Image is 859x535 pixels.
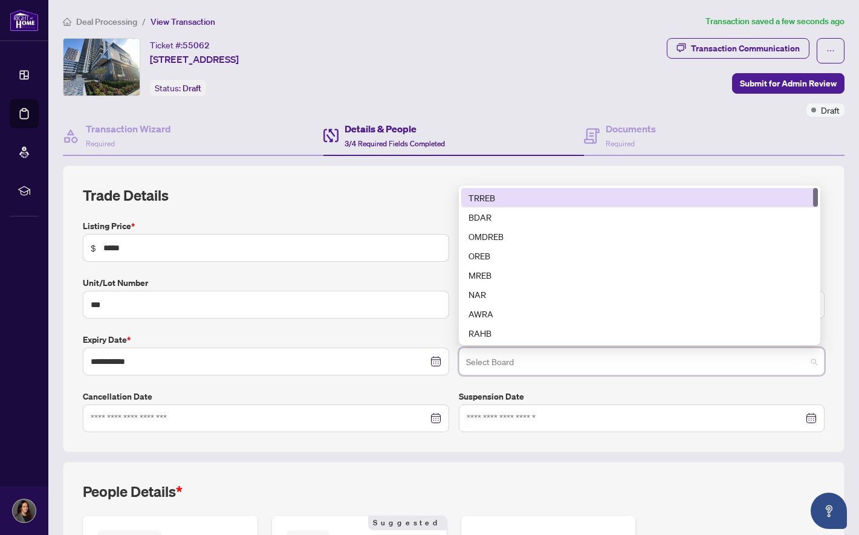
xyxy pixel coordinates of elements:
button: Open asap [811,493,847,529]
div: AWRA [461,304,818,323]
span: $ [91,241,96,255]
img: IMG-W12429925_1.jpg [63,39,140,96]
div: BDAR [461,207,818,227]
div: TRREB [461,188,818,207]
div: OMDREB [468,230,811,243]
div: RAHB [461,323,818,343]
span: Required [606,139,635,148]
div: MREB [468,268,811,282]
span: 3/4 Required Fields Completed [345,139,445,148]
div: BDAR [468,210,811,224]
label: Cancellation Date [83,390,449,403]
span: Suggested [368,516,447,530]
label: Listing Price [83,219,449,233]
article: Transaction saved a few seconds ago [705,15,844,28]
h4: Documents [606,122,656,136]
img: Profile Icon [13,499,36,522]
div: OREB [468,249,811,262]
span: Draft [821,103,840,117]
div: AWRA [468,307,811,320]
h2: Trade Details [83,186,825,205]
span: Draft [183,83,201,94]
span: View Transaction [151,16,215,27]
span: ellipsis [826,47,835,55]
h4: Transaction Wizard [86,122,171,136]
img: logo [10,9,39,31]
span: Deal Processing [76,16,137,27]
div: Status: [150,80,206,96]
span: [STREET_ADDRESS] [150,52,239,66]
button: Submit for Admin Review [732,73,844,94]
li: / [142,15,146,28]
div: NAR [461,285,818,304]
div: OMDREB [461,227,818,246]
div: MREB [461,265,818,285]
label: Unit/Lot Number [83,276,449,290]
div: TRREB [468,191,811,204]
h4: Details & People [345,122,445,136]
div: Ticket #: [150,38,210,52]
button: Transaction Communication [667,38,809,59]
label: Suspension Date [459,390,825,403]
h2: People Details [83,482,183,501]
div: Transaction Communication [691,39,800,58]
div: NAR [468,288,811,301]
span: 55062 [183,40,210,51]
span: Submit for Admin Review [740,74,837,93]
span: home [63,18,71,26]
div: RAHB [468,326,811,340]
div: OREB [461,246,818,265]
label: Expiry Date [83,333,449,346]
span: Required [86,139,115,148]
